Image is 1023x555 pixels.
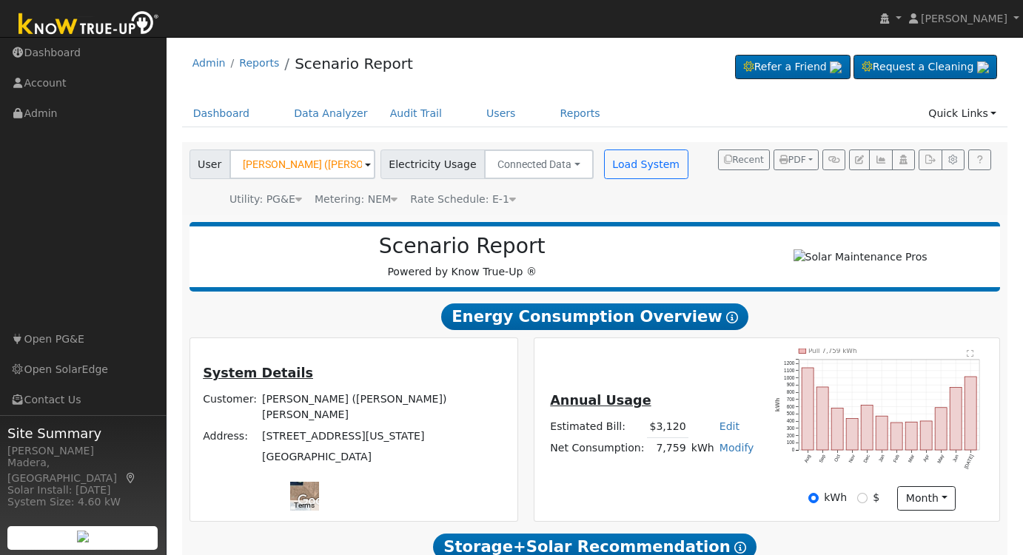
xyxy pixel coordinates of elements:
a: Users [475,100,527,127]
a: Audit Trail [379,100,453,127]
text: May [936,454,946,465]
text: Jan [877,454,885,463]
text: kWh [774,398,781,412]
rect: onclick="" [876,416,888,450]
button: Login As [892,149,915,170]
button: month [897,486,956,511]
div: Utility: PG&E [229,192,302,207]
text: Mar [907,454,915,464]
div: Metering: NEM [315,192,398,207]
a: Request a Cleaning [853,55,997,80]
button: Multi-Series Graph [869,149,892,170]
rect: onclick="" [861,406,873,451]
rect: onclick="" [905,422,917,450]
span: User [189,149,230,179]
text: 0 [792,447,795,452]
a: Dashboard [182,100,261,127]
rect: onclick="" [950,387,962,450]
span: Energy Consumption Overview [441,303,748,330]
td: [GEOGRAPHIC_DATA] [260,446,507,467]
text: 100 [786,440,794,445]
div: Solar Install: [DATE] [7,482,158,498]
img: Google [294,491,343,511]
text: Aug [803,454,812,464]
u: System Details [203,366,313,380]
div: Powered by Know True-Up ® [197,234,728,280]
td: $3,120 [647,417,688,438]
input: $ [857,493,868,503]
rect: onclick="" [935,408,947,450]
text: Nov [848,454,856,464]
text: Jun [952,454,960,463]
a: Terms [294,501,315,509]
div: [PERSON_NAME] [7,443,158,459]
img: retrieve [977,61,989,73]
td: Net Consumption: [548,437,647,459]
div: Madera, [GEOGRAPHIC_DATA] [7,455,158,486]
img: Solar Maintenance Pros [794,249,928,265]
a: Reports [549,100,611,127]
text: Oct [833,454,841,462]
a: Quick Links [917,100,1007,127]
rect: onclick="" [890,423,902,450]
text: Pull 7,759 kWh [808,347,857,354]
button: Recent [718,149,770,170]
a: Help Link [968,149,991,170]
button: Settings [942,149,965,170]
button: Export Interval Data [919,149,942,170]
i: Show Help [726,312,738,323]
h2: Scenario Report [204,234,720,259]
td: kWh [688,437,717,459]
a: Edit [720,420,739,432]
a: Scenario Report [295,55,413,73]
text: Apr [922,454,931,463]
a: Refer a Friend [735,55,851,80]
text: Feb [892,454,900,463]
rect: onclick="" [920,421,932,450]
rect: onclick="" [802,368,814,450]
span: [PERSON_NAME] [921,13,1007,24]
text: Sep [818,454,827,464]
a: Admin [192,57,226,69]
button: Load System [604,149,688,179]
img: retrieve [77,531,89,542]
i: Show Help [734,542,746,554]
span: Alias: HE1 [410,193,516,205]
text: 1200 [784,360,795,366]
img: retrieve [830,61,842,73]
text: 500 [786,411,794,417]
div: System Size: 4.60 kW [7,494,158,510]
rect: onclick="" [846,419,858,451]
button: Connected Data [484,149,594,179]
text: 200 [786,433,794,438]
text: 800 [786,389,794,394]
label: kWh [824,490,847,505]
button: PDF [774,149,819,170]
a: Open this area in Google Maps (opens a new window) [294,491,343,511]
text: 300 [786,425,794,431]
text: 1100 [784,368,795,373]
a: Data Analyzer [283,100,379,127]
span: Electricity Usage [380,149,485,179]
td: 7,759 [647,437,688,459]
span: PDF [779,155,806,165]
text: [DATE] [963,454,975,470]
text: 1000 [784,375,795,380]
td: [STREET_ADDRESS][US_STATE] [260,425,507,446]
text: 900 [786,382,794,387]
label: $ [873,490,879,505]
text: 600 [786,404,794,409]
rect: onclick="" [831,408,843,451]
a: Map [124,472,138,484]
td: Address: [201,425,260,446]
rect: onclick="" [816,387,828,450]
u: Annual Usage [550,393,651,408]
text: 400 [786,418,794,423]
text: 700 [786,397,794,402]
td: Customer: [201,389,260,425]
rect: onclick="" [965,377,976,450]
button: Edit User [849,149,870,170]
text: Dec [862,454,871,464]
a: Reports [239,57,279,69]
span: Site Summary [7,423,158,443]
